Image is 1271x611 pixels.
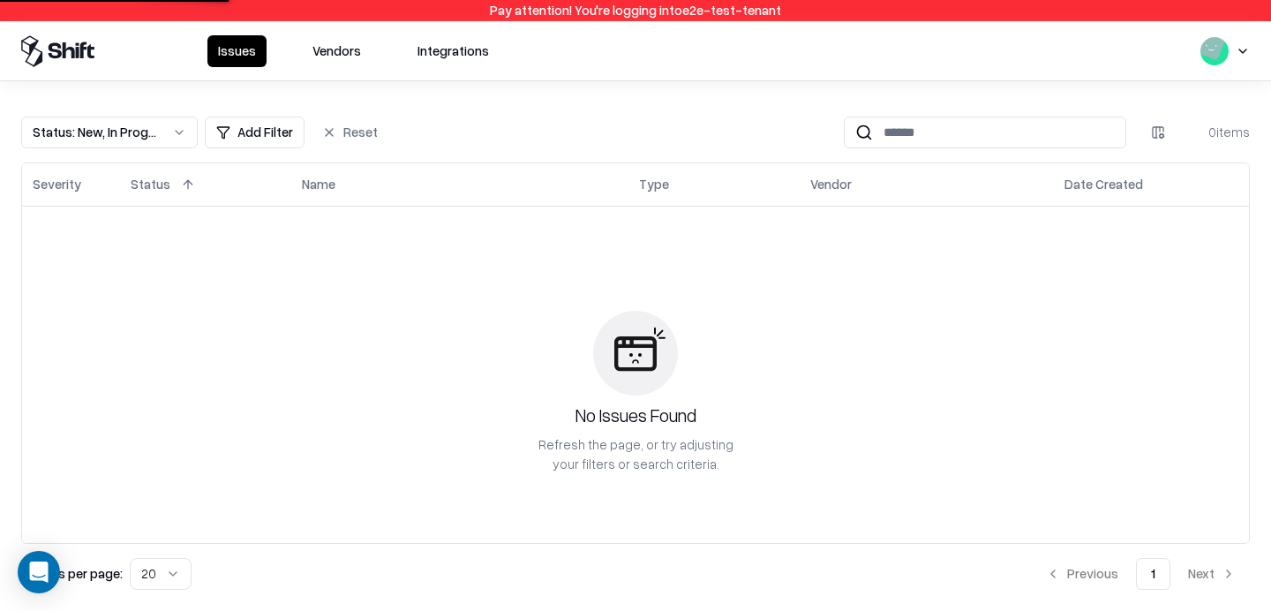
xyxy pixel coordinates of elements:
button: Add Filter [205,117,305,148]
div: Refresh the page, or try adjusting your filters or search criteria. [537,435,734,472]
div: Vendor [810,175,852,193]
div: Date Created [1064,175,1143,193]
p: Results per page: [21,564,123,583]
button: Vendors [302,35,372,67]
div: Status [131,175,170,193]
button: 1 [1136,558,1170,590]
button: Reset [312,117,388,148]
button: Issues [207,35,267,67]
div: Open Intercom Messenger [18,551,60,593]
div: Type [639,175,669,193]
button: Integrations [407,35,500,67]
div: Severity [33,175,81,193]
div: No Issues Found [575,403,696,428]
div: Name [302,175,335,193]
nav: pagination [1032,558,1250,590]
div: Status : New, In Progress [33,123,158,141]
div: 0 items [1179,123,1250,141]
